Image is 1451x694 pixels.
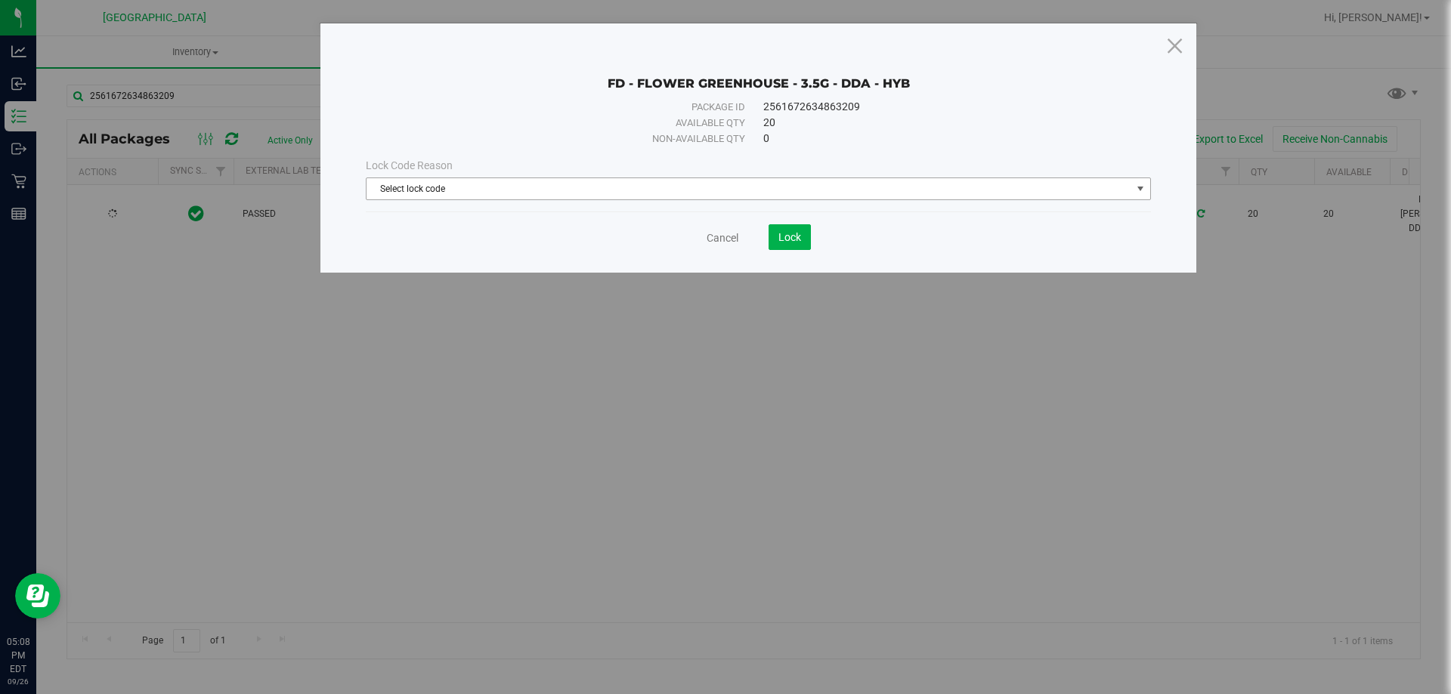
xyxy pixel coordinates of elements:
[763,99,1117,115] div: 2561672634863209
[400,131,745,147] div: Non-available qty
[15,573,60,618] iframe: Resource center
[778,231,801,243] span: Lock
[763,115,1117,131] div: 20
[707,230,738,245] a: Cancel
[400,116,745,131] div: Available qty
[400,100,745,115] div: Package ID
[366,54,1151,91] div: FD - FLOWER GREENHOUSE - 3.5G - DDA - HYB
[769,224,811,250] button: Lock
[367,178,1131,199] span: Select lock code
[366,159,453,171] span: Lock Code Reason
[763,131,1117,147] div: 0
[1131,178,1150,199] span: select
